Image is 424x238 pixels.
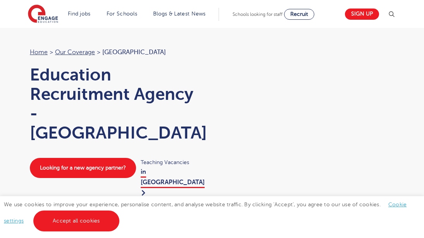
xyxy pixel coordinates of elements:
[97,49,100,56] span: >
[55,49,95,56] a: Our coverage
[30,158,136,178] a: Looking for a new agency partner?
[30,49,48,56] a: Home
[50,49,53,56] span: >
[290,11,308,17] span: Recruit
[30,65,204,142] h1: Education Recruitment Agency - [GEOGRAPHIC_DATA]
[30,47,204,57] nav: breadcrumb
[284,9,314,20] a: Recruit
[33,211,119,231] a: Accept all cookies
[153,11,206,17] a: Blogs & Latest News
[28,5,58,24] img: Engage Education
[102,49,166,56] span: [GEOGRAPHIC_DATA]
[141,168,205,198] a: in [GEOGRAPHIC_DATA]
[141,158,204,167] span: Teaching Vacancies
[345,9,379,20] a: Sign up
[233,12,283,17] span: Schools looking for staff
[4,202,407,224] span: We use cookies to improve your experience, personalise content, and analyse website traffic. By c...
[107,11,137,17] a: For Schools
[68,11,91,17] a: Find jobs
